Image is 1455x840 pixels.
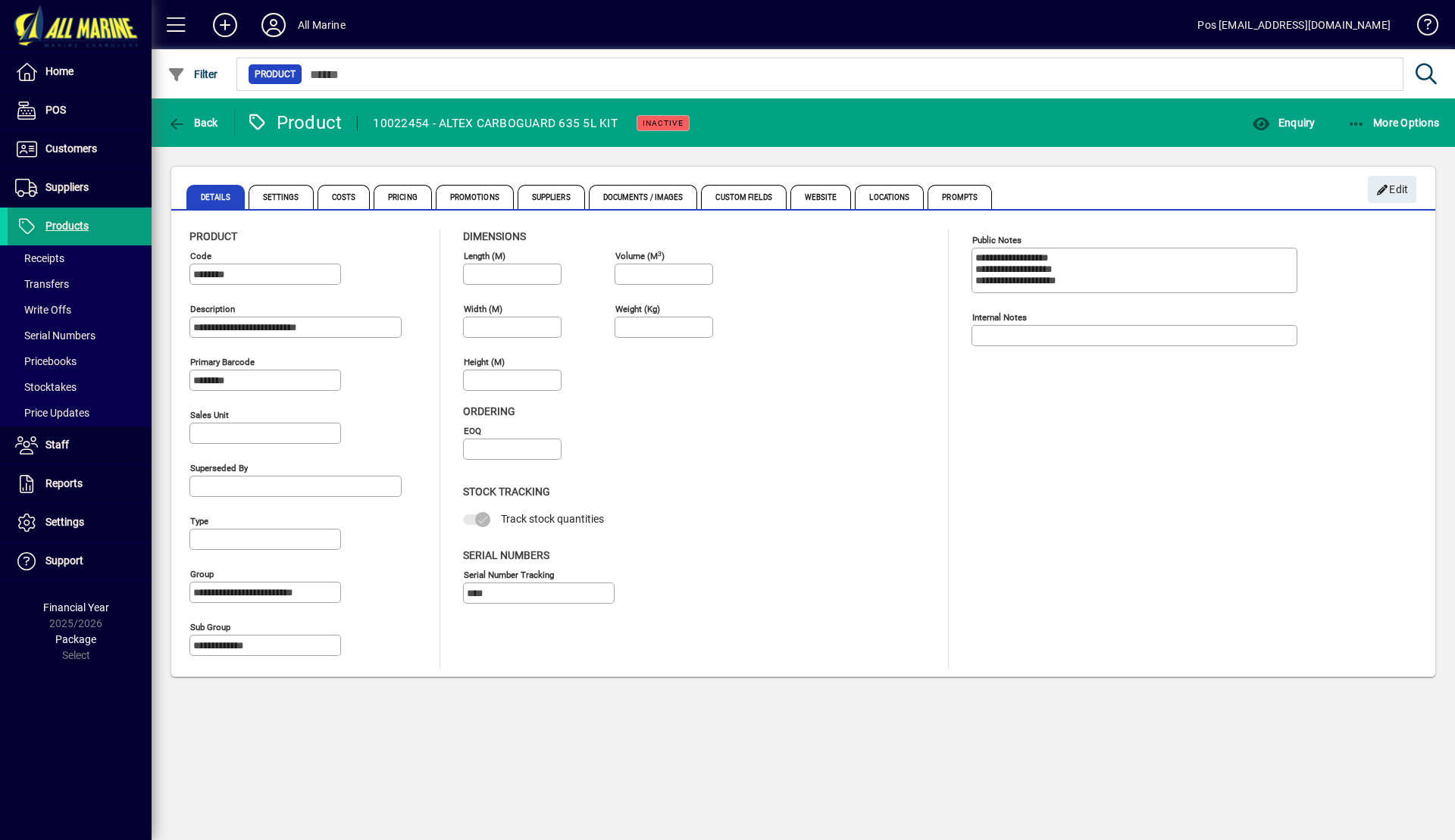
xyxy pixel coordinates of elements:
[8,426,152,464] a: Staff
[15,407,89,419] span: Price Updates
[8,374,152,400] a: Stocktakes
[8,400,152,426] a: Price Updates
[186,185,245,209] span: Details
[643,118,684,128] span: Inactive
[1344,109,1444,136] button: More Options
[1252,117,1315,129] span: Enquiry
[8,465,152,503] a: Reports
[255,67,296,82] span: Product
[518,185,585,209] span: Suppliers
[8,348,152,374] a: Pricebooks
[1347,117,1440,129] span: More Options
[190,516,208,526] mat-label: Type
[190,622,230,632] mat-label: Sub group
[1376,177,1409,202] span: Edit
[501,513,604,525] span: Track stock quantities
[189,230,237,242] span: Product
[464,304,502,314] mat-label: Width (m)
[190,251,211,261] mat-label: Code
[8,271,152,297] a: Transfers
[589,185,698,209] span: Documents / Images
[701,185,786,209] span: Custom Fields
[45,104,66,116] span: POS
[45,516,84,528] span: Settings
[15,304,71,316] span: Write Offs
[972,235,1022,245] mat-label: Public Notes
[463,549,549,561] span: Serial Numbers
[249,185,314,209] span: Settings
[45,142,97,155] span: Customers
[45,181,89,193] span: Suppliers
[55,633,96,645] span: Package
[1368,176,1416,203] button: Edit
[464,426,481,436] mat-label: EOQ
[615,251,665,261] mat-label: Volume (m )
[190,569,214,579] mat-label: Group
[246,111,343,135] div: Product
[8,130,152,168] a: Customers
[463,486,550,498] span: Stock Tracking
[164,109,222,136] button: Back
[8,297,152,323] a: Write Offs
[190,463,248,473] mat-label: Superseded by
[298,13,346,37] div: All Marine
[190,410,229,420] mat-label: Sales unit
[8,323,152,348] a: Serial Numbers
[15,381,77,393] span: Stocktakes
[45,477,83,489] span: Reports
[8,92,152,130] a: POS
[436,185,514,209] span: Promotions
[190,357,255,367] mat-label: Primary barcode
[249,11,298,39] button: Profile
[164,61,222,88] button: Filter
[658,249,662,257] sup: 3
[464,357,505,367] mat-label: Height (m)
[167,117,218,129] span: Back
[464,569,554,579] mat-label: Serial Number tracking
[45,439,69,451] span: Staff
[615,304,660,314] mat-label: Weight (Kg)
[15,355,77,367] span: Pricebooks
[928,185,992,209] span: Prompts
[318,185,371,209] span: Costs
[15,278,69,290] span: Transfers
[45,65,74,77] span: Home
[15,252,64,264] span: Receipts
[201,11,249,39] button: Add
[374,185,432,209] span: Pricing
[43,601,109,614] span: Financial Year
[15,329,95,342] span: Serial Numbers
[8,245,152,271] a: Receipts
[45,220,89,232] span: Products
[8,504,152,542] a: Settings
[1248,109,1319,136] button: Enquiry
[167,68,218,80] span: Filter
[463,405,515,417] span: Ordering
[1406,3,1436,52] a: Knowledge Base
[8,169,152,207] a: Suppliers
[152,109,235,136] app-page-header-button: Back
[855,185,924,209] span: Locations
[8,542,152,580] a: Support
[463,230,526,242] span: Dimensions
[1197,13,1391,37] div: Pos [EMAIL_ADDRESS][DOMAIN_NAME]
[972,312,1027,323] mat-label: Internal Notes
[790,185,852,209] span: Website
[8,53,152,91] a: Home
[373,111,618,136] div: 10022454 - ALTEX CARBOGUARD 635 5L KIT
[190,304,235,314] mat-label: Description
[464,251,505,261] mat-label: Length (m)
[45,554,83,567] span: Support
